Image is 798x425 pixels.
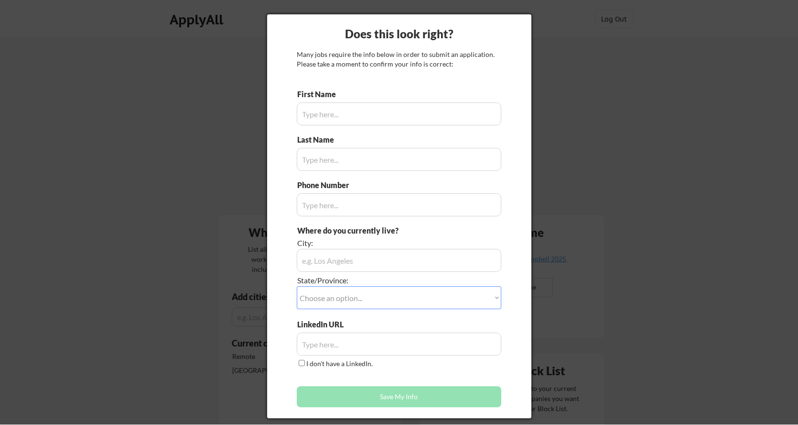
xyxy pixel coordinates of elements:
input: Type here... [297,193,501,216]
div: State/Province: [297,275,448,286]
input: Type here... [297,333,501,356]
div: LinkedIn URL [297,319,368,330]
input: e.g. Los Angeles [297,249,501,272]
div: Phone Number [297,180,355,190]
div: Where do you currently live? [297,225,448,236]
input: Type here... [297,148,501,171]
input: Type here... [297,102,501,125]
div: Does this look right? [267,26,531,42]
button: Save My Info [297,386,501,407]
div: First Name [297,89,344,100]
div: Last Name [297,134,344,145]
div: Many jobs require the info below in order to submit an application. Please take a moment to confi... [297,50,501,68]
div: City: [297,238,448,248]
label: I don't have a LinkedIn. [306,359,373,368]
